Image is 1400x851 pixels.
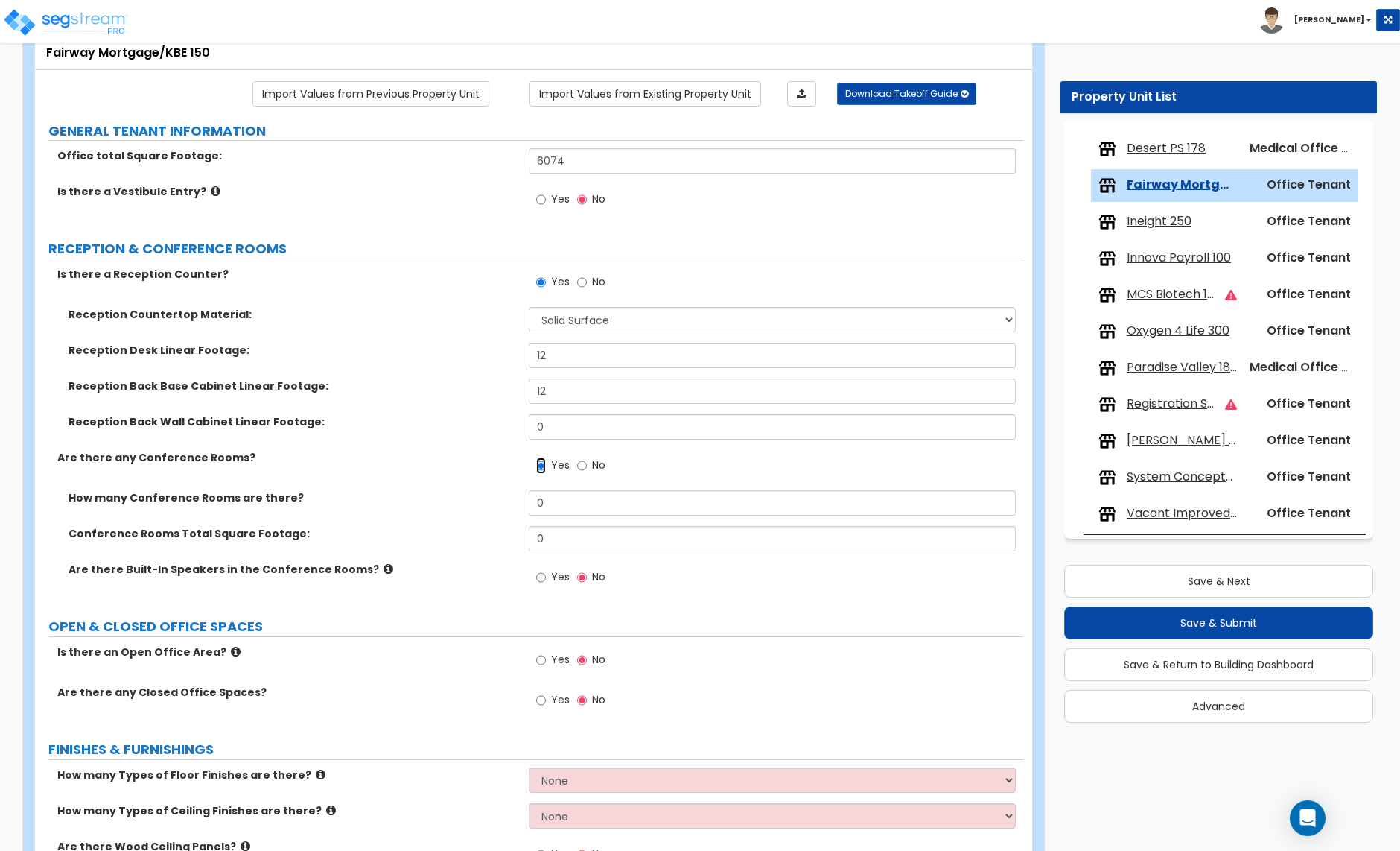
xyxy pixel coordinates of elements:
button: Advanced [1064,690,1373,723]
label: FINISHES & FURNISHINGS [48,740,1023,759]
span: Paradise Valley 180 [1127,359,1237,376]
input: Yes [536,692,546,709]
span: Yes [551,192,570,206]
label: Are there any Conference Rooms? [57,450,518,465]
span: Yes [551,652,570,667]
button: Save & Submit [1064,607,1373,639]
label: Reception Countertop Material: [69,307,518,322]
div: Property Unit List [1072,89,1366,106]
span: System Concepts 360 [1127,469,1237,486]
img: tenants.png [1098,140,1116,158]
label: Are there any Closed Office Spaces? [57,685,518,700]
label: Conference Rooms Total Square Footage: [69,526,518,541]
i: click for more info! [326,805,336,816]
span: Office Tenant [1267,322,1351,339]
label: GENERAL TENANT INFORMATION [48,121,1023,141]
label: How many Types of Ceiling Finishes are there? [57,803,518,818]
span: No [592,692,605,707]
span: Innova Payroll 100 [1127,250,1231,267]
input: No [577,652,587,668]
span: Office Tenant [1267,395,1351,412]
i: click for more info! [211,186,220,197]
span: Registration Sciences 155 [1127,396,1214,413]
a: Import the dynamic attribute values from previous properties. [252,81,489,107]
span: Office Tenant [1267,212,1351,230]
img: tenants.png [1098,323,1116,341]
input: No [577,192,587,208]
input: No [577,569,587,586]
img: avatar.png [1259,7,1285,34]
img: tenants.png [1098,396,1116,414]
img: tenants.png [1098,432,1116,450]
button: Save & Return to Building Dashboard [1064,648,1373,681]
button: Save & Next [1064,565,1373,598]
label: How many Conference Rooms are there? [69,490,518,505]
input: Yes [536,569,546,586]
img: tenants.png [1098,359,1116,377]
a: Import the dynamic attribute values from existing properties. [529,81,761,107]
i: click for more info! [231,646,241,657]
span: No [592,569,605,584]
span: Medical Office Tenant [1250,358,1384,376]
img: tenants.png [1098,177,1116,194]
div: Open Intercom Messenger [1290,800,1326,836]
span: Office Tenant [1267,249,1351,266]
label: Is there an Open Office Area? [57,645,518,659]
span: No [592,192,605,206]
img: tenants.png [1098,469,1116,487]
span: Yes [551,458,570,472]
b: [PERSON_NAME] [1294,14,1364,25]
label: Are there Built-In Speakers in the Conference Rooms? [69,562,518,577]
label: RECEPTION & CONFERENCE ROOMS [48,239,1023,259]
span: Download Takeoff Guide [845,87,958,100]
span: Office Tenant [1267,468,1351,485]
input: Yes [536,458,546,474]
img: tenants.png [1098,213,1116,231]
span: Yes [551,569,570,584]
span: Office Tenant [1267,431,1351,449]
input: Yes [536,652,546,668]
label: Is there a Reception Counter? [57,267,518,282]
label: Reception Back Wall Cabinet Linear Footage: [69,414,518,429]
img: tenants.png [1098,505,1116,523]
span: Office Tenant [1267,176,1351,193]
input: Yes [536,274,546,291]
input: No [577,692,587,709]
span: Office Tenant [1267,504,1351,522]
span: Sonntag Counseling 165 [1127,432,1237,449]
label: How many Types of Floor Finishes are there? [57,768,518,782]
input: No [577,458,587,474]
label: Reception Back Base Cabinet Linear Footage: [69,379,518,393]
span: Medical Office Tenant [1250,139,1384,156]
label: Reception Desk Linear Footage: [69,343,518,358]
span: Fairway Mortgage/KBE 150 [1127,177,1237,194]
span: No [592,458,605,472]
span: Desert PS 178 [1127,140,1206,157]
i: click for more info! [316,769,325,780]
button: Download Takeoff Guide [837,83,976,105]
div: Fairway Mortgage/KBE 150 [46,45,1021,62]
img: logo_pro_r.png [2,7,129,37]
label: Office total Square Footage: [57,148,518,163]
img: tenants.png [1098,286,1116,304]
a: Import the dynamic attributes value through Excel sheet [787,81,816,107]
span: Office Tenant [1267,285,1351,303]
label: Is there a Vestibule Entry? [57,184,518,199]
span: Yes [551,274,570,289]
span: Vacant Improved Combined [1127,505,1237,522]
i: click for more info! [384,563,393,575]
span: No [592,652,605,667]
span: MCS Biotech 175 [1127,286,1214,303]
img: tenants.png [1098,250,1116,268]
span: Oxygen 4 Life 300 [1127,323,1229,340]
span: Ineight 250 [1127,213,1191,230]
input: Yes [536,192,546,208]
span: Yes [551,692,570,707]
span: No [592,274,605,289]
label: OPEN & CLOSED OFFICE SPACES [48,617,1023,636]
input: No [577,274,587,291]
